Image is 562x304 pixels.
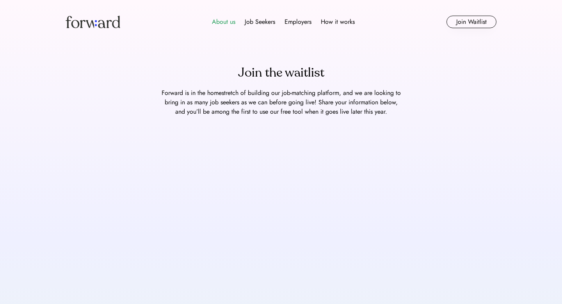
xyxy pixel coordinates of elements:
div: About us [212,17,235,27]
button: Join Waitlist [446,16,496,28]
div: How it works [321,17,355,27]
div: Employers [285,17,311,27]
div: Forward is in the homestretch of building our job-matching platform, and we are looking to bring ... [160,88,402,116]
div: Job Seekers [245,17,275,27]
div: Join the waitlist [238,63,324,82]
img: Forward logo [66,16,120,28]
